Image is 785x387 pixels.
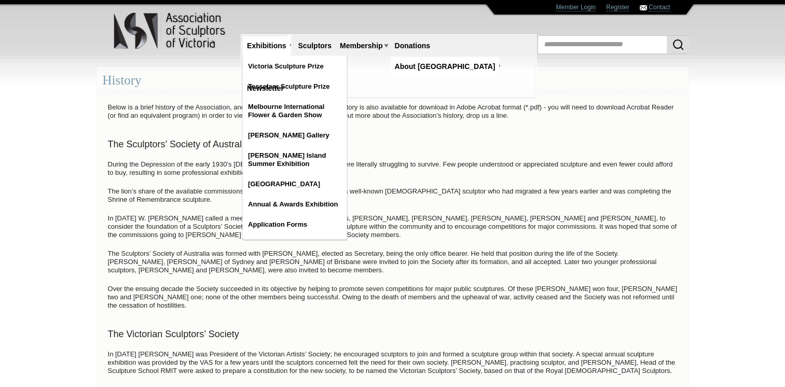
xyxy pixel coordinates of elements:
a: Newsletter [243,79,288,98]
a: Donations [391,36,434,56]
a: [PERSON_NAME] Island Summer Exhibition [243,146,347,173]
a: Member Login [556,4,596,11]
p: Below is a brief history of the Association, and its antecendent societies. The history is also a... [103,101,683,122]
a: Application Forms [243,215,347,234]
span: The Victorian Sculptors’ Society [108,329,239,339]
a: About [GEOGRAPHIC_DATA] [391,57,500,76]
img: Search [672,38,684,51]
p: Over the ensuing decade the Society succeeded in its objective by helping to promote seven compet... [103,282,683,312]
a: Annual & Awards Exhibition [243,195,347,214]
p: The lion’s share of the available commissions was going to [PERSON_NAME], a well-known [DEMOGRAPH... [103,185,683,206]
img: Contact ASV [640,5,647,10]
a: Membership [336,36,387,56]
a: Register [606,4,629,11]
p: The Sculptors’ Society of Australia was formed with [PERSON_NAME], elected as Secretary, being th... [103,247,683,277]
a: Tesselaar Sculpture Prize [243,77,347,96]
a: Sculptors [294,36,336,56]
a: Melbourne International Flower & Garden Show [243,98,347,125]
a: Contact [649,4,670,11]
a: [GEOGRAPHIC_DATA] [243,175,347,193]
a: [PERSON_NAME] Gallery [243,126,347,145]
div: History [97,67,688,94]
p: In [DATE] W. [PERSON_NAME] called a meeting of the Melbourne professionals, [PERSON_NAME], [PERSO... [103,212,683,242]
span: The Sculptors’ Society of Australia [108,139,249,149]
a: Victoria Sculpture Prize [243,57,347,76]
a: Exhibitions [243,36,290,56]
img: logo.png [113,10,227,51]
p: During the Depression of the early 1930’s [DEMOGRAPHIC_DATA] sculptors were literally struggling ... [103,158,683,179]
p: In [DATE] [PERSON_NAME] was President of the Victorian Artists’ Society; he encouraged sculptors ... [103,348,683,378]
